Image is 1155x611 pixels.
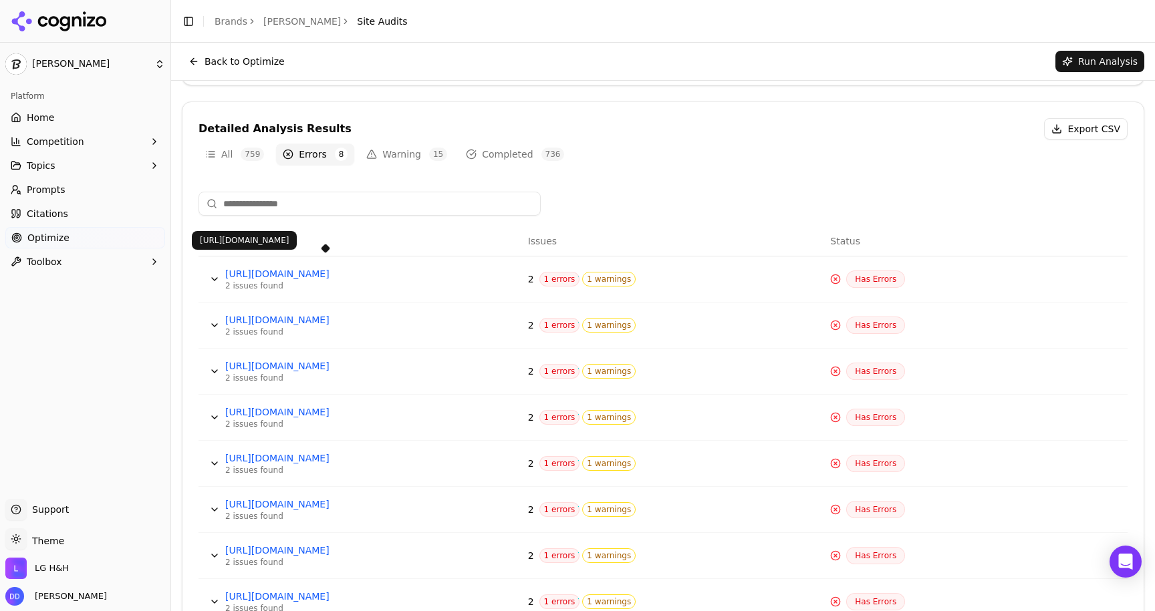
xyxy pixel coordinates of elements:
[582,502,636,517] span: 1 warnings
[5,251,165,272] button: Toolbox
[27,503,69,516] span: Support
[5,131,165,152] button: Competition
[539,272,580,286] span: 1 errors
[215,15,408,28] nav: breadcrumb
[830,234,860,248] span: Status
[528,234,557,248] span: Issues
[276,144,354,165] button: Errors8
[225,557,426,568] div: 2 issues found
[225,465,426,475] div: 2 issues found
[539,318,580,333] span: 1 errors
[35,562,69,574] span: LG H&H
[539,364,580,379] span: 1 errors
[582,364,636,379] span: 1 warnings
[225,419,426,429] div: 2 issues found
[199,144,271,165] button: All759
[846,270,905,288] span: Has Errors
[528,595,534,608] span: 2
[582,410,636,425] span: 1 warnings
[1110,546,1142,578] div: Open Intercom Messenger
[5,227,165,248] a: Optimize
[1044,118,1128,140] button: Export CSV
[5,53,27,75] img: Dr. Groot
[200,235,289,246] p: [URL][DOMAIN_NAME]
[539,410,580,425] span: 1 errors
[539,502,580,517] span: 1 errors
[182,51,291,72] button: Back to Optimize
[215,16,247,27] a: Brands
[846,363,905,380] span: Has Errors
[582,548,636,563] span: 1 warnings
[27,536,64,546] span: Theme
[539,594,580,609] span: 1 errors
[5,558,27,579] img: LG H&H
[27,183,66,196] span: Prompts
[846,409,905,426] span: Has Errors
[846,501,905,518] span: Has Errors
[582,318,636,333] span: 1 warnings
[220,226,523,256] th: URL
[5,203,165,224] a: Citations
[846,317,905,334] span: Has Errors
[225,267,426,280] a: [URL][DOMAIN_NAME]
[225,405,426,419] a: [URL][DOMAIN_NAME]
[241,148,264,161] span: 759
[846,455,905,472] span: Has Errors
[528,319,534,332] span: 2
[5,179,165,200] a: Prompts
[225,590,426,603] a: [URL][DOMAIN_NAME]
[528,457,534,470] span: 2
[846,593,905,610] span: Has Errors
[225,280,426,291] div: 2 issues found
[528,549,534,562] span: 2
[225,544,426,557] a: [URL][DOMAIN_NAME]
[846,547,905,564] span: Has Errors
[225,313,426,327] a: [URL][DOMAIN_NAME]
[357,15,407,28] span: Site Audits
[539,456,580,471] span: 1 errors
[1055,51,1144,72] button: Run Analysis
[528,272,534,286] span: 2
[5,155,165,176] button: Topics
[199,124,352,134] div: Detailed Analysis Results
[32,58,149,70] span: [PERSON_NAME]
[360,144,454,165] button: Warning15
[225,327,426,337] div: 2 issues found
[27,231,70,244] span: Optimize
[5,587,107,606] button: Open user button
[5,558,69,579] button: Open organization switcher
[5,587,24,606] img: Dmitry Dobrenko
[5,107,165,128] a: Home
[5,85,165,107] div: Platform
[27,207,68,220] span: Citations
[539,548,580,563] span: 1 errors
[582,594,636,609] span: 1 warnings
[225,359,426,373] a: [URL][DOMAIN_NAME]
[225,373,426,383] div: 2 issues found
[459,144,571,165] button: Completed736
[528,411,534,424] span: 2
[29,590,107,602] span: [PERSON_NAME]
[27,159,55,172] span: Topics
[523,226,825,256] th: Issues
[335,148,348,161] span: 8
[263,15,341,28] a: [PERSON_NAME]
[582,272,636,286] span: 1 warnings
[582,456,636,471] span: 1 warnings
[27,111,54,124] span: Home
[27,255,62,268] span: Toolbox
[528,365,534,378] span: 2
[825,226,1128,256] th: Status
[225,451,426,465] a: [URL][DOMAIN_NAME]
[225,497,426,511] a: [URL][DOMAIN_NAME]
[541,148,565,161] span: 736
[225,511,426,522] div: 2 issues found
[528,503,534,516] span: 2
[27,135,84,148] span: Competition
[429,148,447,161] span: 15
